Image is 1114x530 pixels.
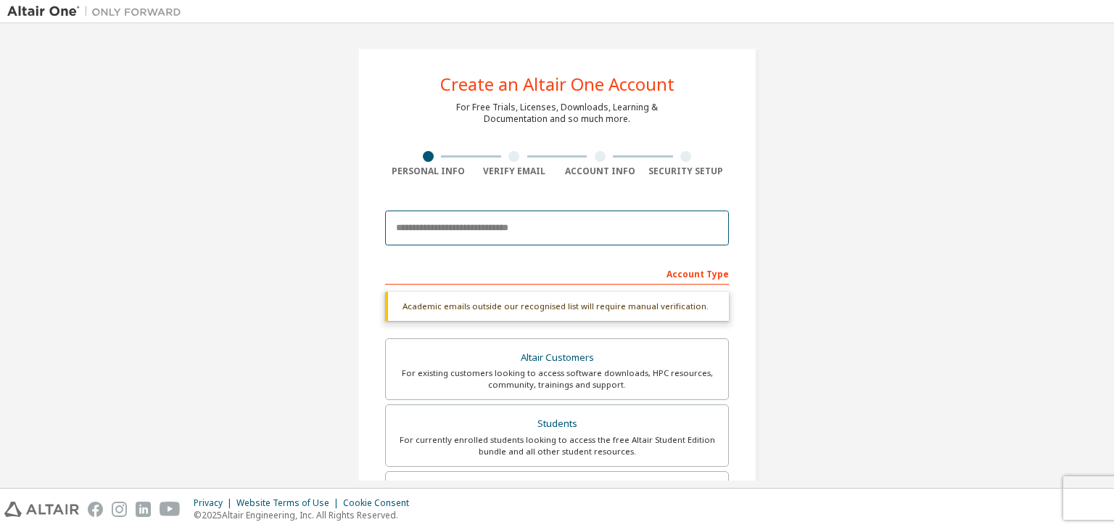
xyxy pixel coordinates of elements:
[385,261,729,285] div: Account Type
[88,502,103,517] img: facebook.svg
[395,367,719,391] div: For existing customers looking to access software downloads, HPC resources, community, trainings ...
[395,348,719,368] div: Altair Customers
[4,502,79,517] img: altair_logo.svg
[643,166,730,177] div: Security Setup
[236,497,343,509] div: Website Terms of Use
[160,502,181,517] img: youtube.svg
[471,166,558,177] div: Verify Email
[7,4,189,19] img: Altair One
[343,497,418,509] div: Cookie Consent
[385,292,729,321] div: Academic emails outside our recognised list will require manual verification.
[385,166,471,177] div: Personal Info
[136,502,151,517] img: linkedin.svg
[194,497,236,509] div: Privacy
[395,434,719,457] div: For currently enrolled students looking to access the free Altair Student Edition bundle and all ...
[557,166,643,177] div: Account Info
[456,102,658,125] div: For Free Trials, Licenses, Downloads, Learning & Documentation and so much more.
[395,414,719,434] div: Students
[440,76,674,93] div: Create an Altair One Account
[194,509,418,521] p: © 2025 Altair Engineering, Inc. All Rights Reserved.
[112,502,127,517] img: instagram.svg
